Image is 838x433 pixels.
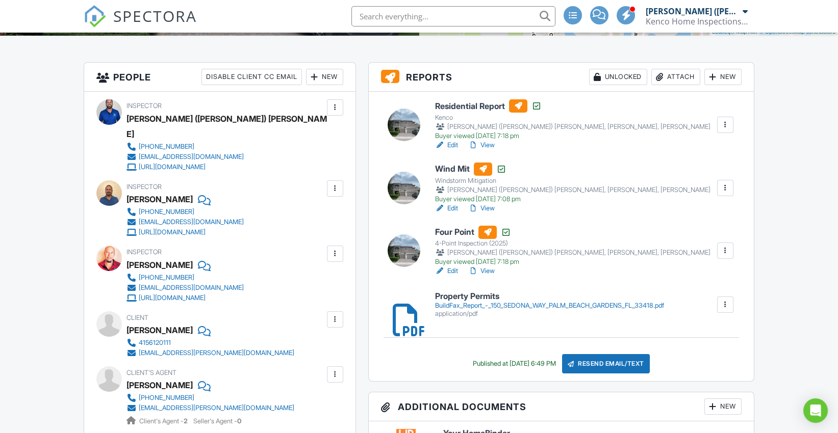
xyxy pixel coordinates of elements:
div: New [704,69,742,85]
a: [EMAIL_ADDRESS][DOMAIN_NAME] [126,152,324,162]
div: Kenco Home Inspections Inc. [646,16,748,26]
div: [URL][DOMAIN_NAME] [139,294,206,302]
a: [EMAIL_ADDRESS][DOMAIN_NAME] [126,283,244,293]
div: Open Intercom Messenger [803,398,828,423]
a: Wind Mit Windstorm Mitigation [PERSON_NAME] ([PERSON_NAME]) [PERSON_NAME], [PERSON_NAME], [PERSON... [435,163,710,203]
div: [PHONE_NUMBER] [139,208,194,216]
div: New [306,69,343,85]
h3: Additional Documents [369,392,754,421]
h6: Residential Report [435,99,710,113]
span: Inspector [126,102,162,110]
div: Buyer viewed [DATE] 7:08 pm [435,195,710,203]
a: Four Point 4-Point Inspection (2025) [PERSON_NAME] ([PERSON_NAME]) [PERSON_NAME], [PERSON_NAME], ... [435,226,710,266]
a: Edit [435,266,458,276]
h6: Wind Mit [435,163,710,176]
div: [PERSON_NAME] [126,377,193,393]
a: [PHONE_NUMBER] [126,207,244,217]
div: [EMAIL_ADDRESS][PERSON_NAME][DOMAIN_NAME] [139,349,294,357]
div: [PERSON_NAME] ([PERSON_NAME]) [PERSON_NAME], [PERSON_NAME], [PERSON_NAME] [435,122,710,132]
a: [PHONE_NUMBER] [126,142,324,152]
span: Inspector [126,248,162,256]
a: [EMAIL_ADDRESS][PERSON_NAME][DOMAIN_NAME] [126,403,294,413]
h6: Four Point [435,226,710,239]
div: Unlocked [589,69,647,85]
a: View [468,203,495,213]
strong: 2 [184,417,188,425]
div: [PHONE_NUMBER] [139,274,194,282]
div: [URL][DOMAIN_NAME] [139,228,206,236]
div: Attach [651,69,700,85]
div: Disable Client CC Email [201,69,302,85]
div: 4-Point Inspection (2025) [435,239,710,248]
h6: Property Permits [435,292,664,301]
div: [EMAIL_ADDRESS][DOMAIN_NAME] [139,153,244,161]
a: View [468,140,495,150]
div: New [704,398,742,415]
h3: Reports [369,63,754,92]
div: [EMAIL_ADDRESS][PERSON_NAME][DOMAIN_NAME] [139,404,294,412]
div: Buyer viewed [DATE] 7:18 pm [435,258,710,266]
div: Buyer viewed [DATE] 7:18 pm [435,132,710,140]
span: Client's Agent - [139,417,189,425]
div: application/pdf [435,310,664,318]
span: SPECTORA [113,5,197,26]
a: SPECTORA [84,14,197,35]
span: Client's Agent [126,369,176,376]
div: BuildFax_Report_-_150_SEDONA_WAY_PALM_BEACH_GARDENS_FL_33418.pdf [435,302,664,310]
div: [PERSON_NAME] ([PERSON_NAME]) [PERSON_NAME] [646,6,740,16]
a: Edit [435,140,458,150]
a: 4156120111 [126,338,294,348]
span: Seller's Agent - [193,417,241,425]
strong: 0 [237,417,241,425]
a: [EMAIL_ADDRESS][DOMAIN_NAME] [126,217,244,227]
div: [EMAIL_ADDRESS][DOMAIN_NAME] [139,218,244,226]
a: [URL][DOMAIN_NAME] [126,293,244,303]
a: © MapTiler [730,29,758,35]
a: [PHONE_NUMBER] [126,273,244,283]
div: [PHONE_NUMBER] [139,394,194,402]
a: [PHONE_NUMBER] [126,393,294,403]
div: [EMAIL_ADDRESS][DOMAIN_NAME] [139,284,244,292]
a: Leaflet [712,29,729,35]
input: Search everything... [351,6,555,26]
div: [PERSON_NAME] ([PERSON_NAME]) [PERSON_NAME], [PERSON_NAME], [PERSON_NAME] [435,248,710,258]
div: Windstorm Mitigation [435,177,710,185]
a: Property Permits BuildFax_Report_-_150_SEDONA_WAY_PALM_BEACH_GARDENS_FL_33418.pdf application/pdf [435,292,664,318]
div: [PERSON_NAME] [126,257,193,273]
a: [EMAIL_ADDRESS][PERSON_NAME][DOMAIN_NAME] [126,348,294,358]
div: Kenco [435,114,710,122]
a: Edit [435,203,458,213]
div: Resend Email/Text [562,354,650,373]
div: 4156120111 [139,339,171,347]
span: Inspector [126,183,162,191]
div: [PERSON_NAME] ([PERSON_NAME]) [PERSON_NAME] [126,111,333,142]
div: Published at [DATE] 6:49 PM [473,360,556,368]
div: [PERSON_NAME] [126,192,193,207]
div: [PHONE_NUMBER] [139,143,194,151]
a: © OpenStreetMap contributors [759,29,835,35]
a: [URL][DOMAIN_NAME] [126,162,324,172]
a: View [468,266,495,276]
div: [PERSON_NAME] [126,322,193,338]
h3: People [84,63,355,92]
span: Client [126,314,148,321]
div: [PERSON_NAME] ([PERSON_NAME]) [PERSON_NAME], [PERSON_NAME], [PERSON_NAME] [435,185,710,195]
a: [URL][DOMAIN_NAME] [126,227,244,237]
img: The Best Home Inspection Software - Spectora [84,5,106,28]
a: Residential Report Kenco [PERSON_NAME] ([PERSON_NAME]) [PERSON_NAME], [PERSON_NAME], [PERSON_NAME... [435,99,710,140]
div: [URL][DOMAIN_NAME] [139,163,206,171]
